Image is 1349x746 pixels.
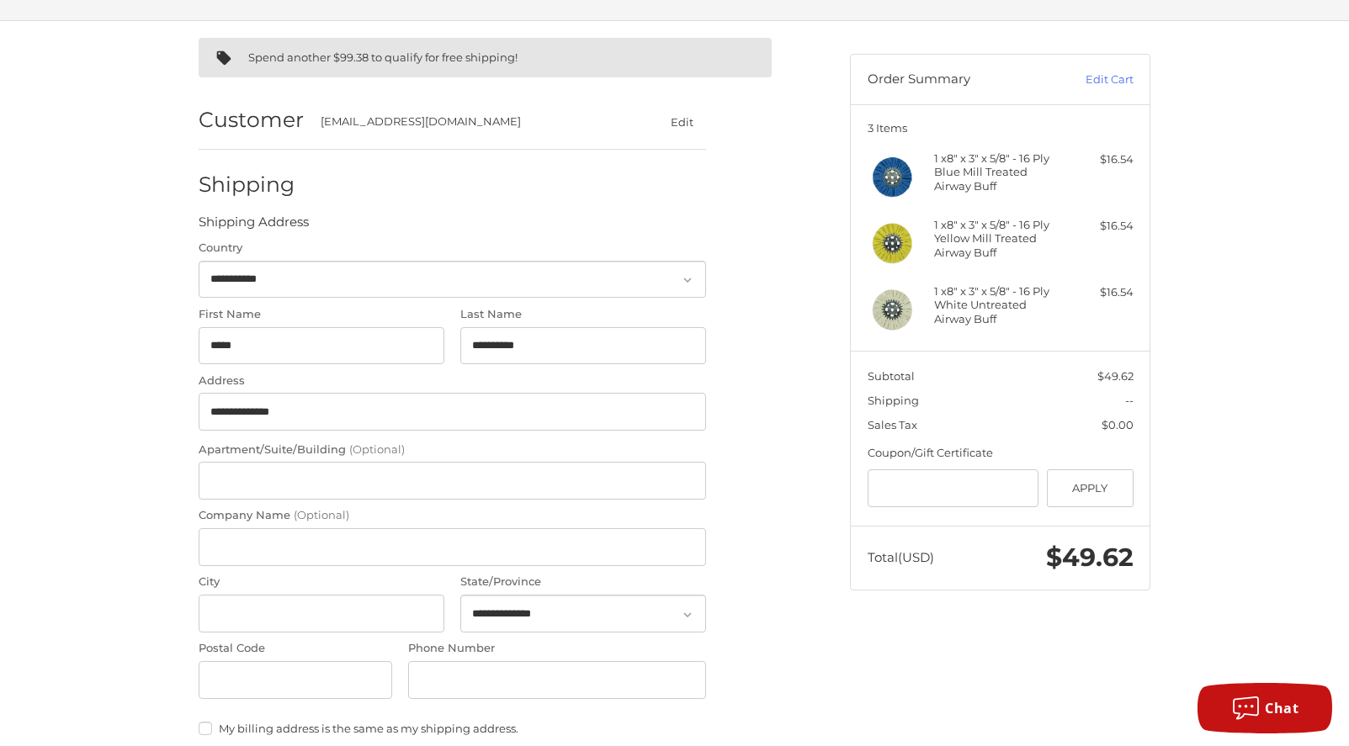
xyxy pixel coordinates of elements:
[1265,699,1299,717] span: Chat
[868,418,917,431] span: Sales Tax
[321,114,625,130] div: [EMAIL_ADDRESS][DOMAIN_NAME]
[199,574,444,590] label: City
[1102,418,1134,431] span: $0.00
[868,445,1134,462] div: Coupon/Gift Certificate
[868,121,1134,135] h3: 3 Items
[1049,71,1134,88] a: Edit Cart
[199,373,706,389] label: Address
[460,306,706,323] label: Last Name
[248,50,518,64] span: Spend another $99.38 to qualify for free shipping!
[868,469,1039,507] input: Gift Certificate or Coupon Code
[199,306,444,323] label: First Name
[868,549,934,565] span: Total (USD)
[294,508,349,521] small: (Optional)
[349,442,405,456] small: (Optional)
[1067,284,1134,301] div: $16.54
[868,369,915,383] span: Subtotal
[1067,151,1134,168] div: $16.54
[199,172,297,198] h2: Shipping
[934,218,1063,259] h4: 1 x 8" x 3" x 5/8" - 16 Ply Yellow Mill Treated Airway Buff
[1067,218,1134,235] div: $16.54
[1198,683,1332,733] button: Chat
[868,394,919,407] span: Shipping
[934,284,1063,325] h4: 1 x 8" x 3" x 5/8" - 16 Ply White Untreated Airway Buff
[657,109,706,134] button: Edit
[1046,542,1134,573] span: $49.62
[199,240,706,257] label: Country
[934,151,1063,193] h4: 1 x 8" x 3" x 5/8" - 16 Ply Blue Mill Treated Airway Buff
[199,640,392,657] label: Postal Code
[199,107,304,133] h2: Customer
[1097,369,1134,383] span: $49.62
[1125,394,1134,407] span: --
[460,574,706,590] label: State/Province
[199,722,706,735] label: My billing address is the same as my shipping address.
[868,71,1049,88] h3: Order Summary
[199,442,706,458] label: Apartment/Suite/Building
[1047,469,1134,507] button: Apply
[199,507,706,524] label: Company Name
[408,640,706,657] label: Phone Number
[199,213,309,240] legend: Shipping Address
